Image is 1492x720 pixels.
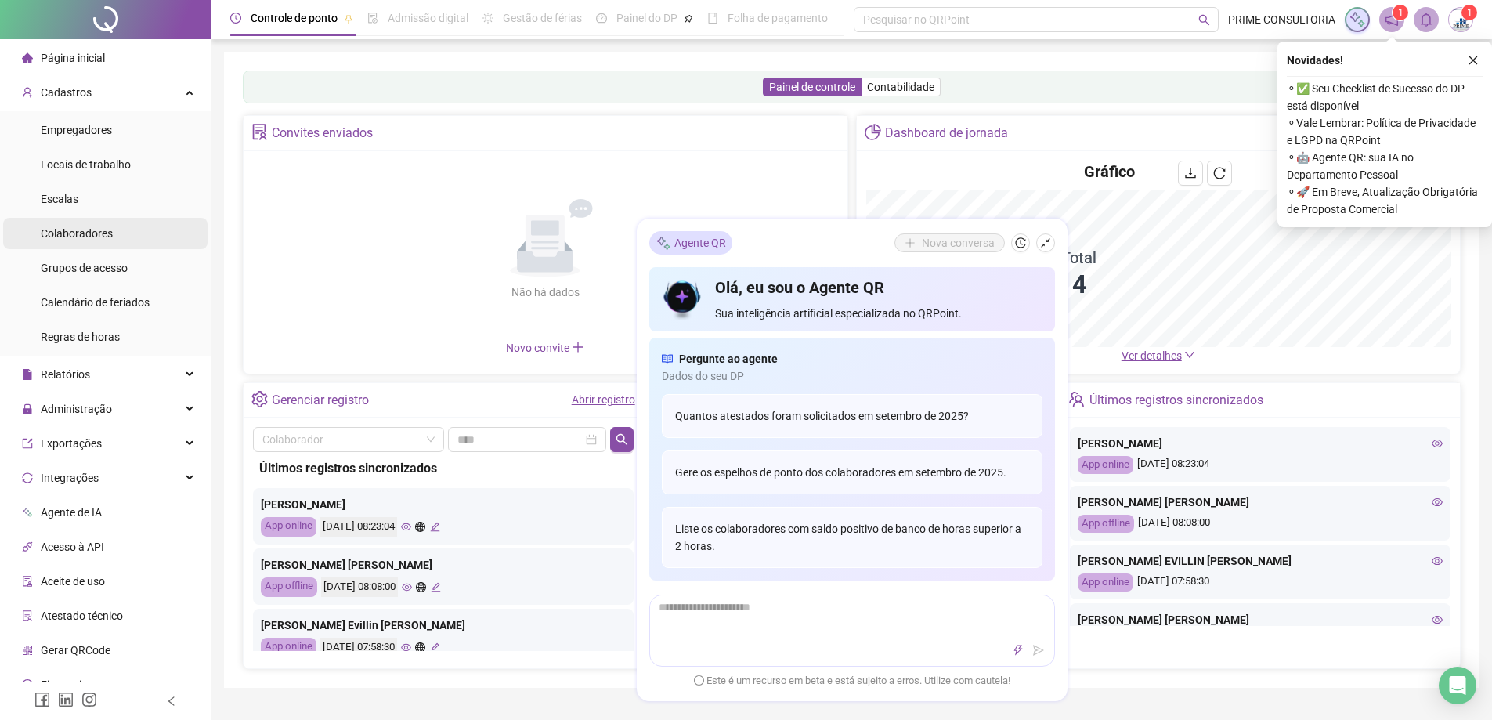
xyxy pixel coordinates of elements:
[1287,80,1483,114] span: ⚬ ✅ Seu Checklist de Sucesso do DP está disponível
[272,120,373,147] div: Convites enviados
[694,675,704,685] span: exclamation-circle
[1015,237,1026,248] span: history
[22,438,33,449] span: export
[22,369,33,380] span: file
[1078,552,1443,570] div: [PERSON_NAME] EVILLIN [PERSON_NAME]
[728,12,828,24] span: Folha de pagamento
[22,645,33,656] span: qrcode
[34,692,50,707] span: facebook
[41,124,112,136] span: Empregadores
[367,13,378,24] span: file-done
[41,368,90,381] span: Relatórios
[1287,52,1343,69] span: Novidades !
[1078,456,1133,474] div: App online
[1432,614,1443,625] span: eye
[707,13,718,24] span: book
[1419,13,1433,27] span: bell
[656,234,671,251] img: sparkle-icon.fc2bf0ac1784a2077858766a79e2daf3.svg
[503,12,582,24] span: Gestão de férias
[662,367,1042,385] span: Dados do seu DP
[402,582,412,592] span: eye
[1468,55,1479,66] span: close
[715,305,1042,322] span: Sua inteligência artificial especializada no QRPoint.
[81,692,97,707] span: instagram
[415,522,425,532] span: global
[416,582,426,592] span: global
[401,642,411,653] span: eye
[22,679,33,690] span: dollar
[22,472,33,483] span: sync
[401,522,411,532] span: eye
[572,393,635,406] a: Abrir registro
[1078,456,1443,474] div: [DATE] 08:23:04
[58,692,74,707] span: linkedin
[1213,167,1226,179] span: reload
[1122,349,1182,362] span: Ver detalhes
[616,12,677,24] span: Painel do DP
[261,638,316,657] div: App online
[1461,5,1477,20] sup: Atualize o seu contato no menu Meus Dados
[251,124,268,140] span: solution
[1122,349,1195,362] a: Ver detalhes down
[22,52,33,63] span: home
[885,120,1008,147] div: Dashboard de jornada
[415,642,425,653] span: global
[1013,645,1024,656] span: thunderbolt
[251,12,338,24] span: Controle de ponto
[41,86,92,99] span: Cadastros
[272,387,369,414] div: Gerenciar registro
[41,506,102,519] span: Agente de IA
[1439,667,1476,704] div: Open Intercom Messenger
[1078,611,1443,628] div: [PERSON_NAME] [PERSON_NAME]
[1349,11,1366,28] img: sparkle-icon.fc2bf0ac1784a2077858766a79e2daf3.svg
[715,277,1042,298] h4: Olá, eu sou o Agente QR
[1040,237,1051,248] span: shrink
[320,517,397,537] div: [DATE] 08:23:04
[662,450,1042,494] div: Gere os espelhos de ponto dos colaboradores em setembro de 2025.
[430,522,440,532] span: edit
[1184,167,1197,179] span: download
[41,575,105,588] span: Aceite de uso
[1432,555,1443,566] span: eye
[572,341,584,353] span: plus
[1078,573,1133,592] div: App online
[1184,349,1195,360] span: down
[684,14,693,24] span: pushpin
[320,638,397,657] div: [DATE] 07:58:30
[261,577,317,597] div: App offline
[22,576,33,587] span: audit
[22,87,33,98] span: user-add
[41,541,104,553] span: Acesso à API
[22,541,33,552] span: api
[430,642,440,653] span: edit
[41,331,120,343] span: Regras de horas
[41,472,99,484] span: Integrações
[1078,573,1443,592] div: [DATE] 07:58:30
[1089,387,1263,414] div: Últimos registros sincronizados
[1068,391,1085,407] span: team
[769,81,855,93] span: Painel de controle
[596,13,607,24] span: dashboard
[1385,13,1399,27] span: notification
[616,433,628,446] span: search
[1393,5,1408,20] sup: 1
[662,350,673,367] span: read
[41,644,110,657] span: Gerar QRCode
[1467,7,1472,18] span: 1
[1078,515,1134,533] div: App offline
[166,696,177,707] span: left
[41,158,131,171] span: Locais de trabalho
[22,610,33,621] span: solution
[41,437,102,450] span: Exportações
[1198,14,1210,26] span: search
[261,617,626,634] div: [PERSON_NAME] Evillin [PERSON_NAME]
[22,403,33,414] span: lock
[1078,494,1443,511] div: [PERSON_NAME] [PERSON_NAME]
[1432,497,1443,508] span: eye
[1078,515,1443,533] div: [DATE] 08:08:00
[41,678,92,691] span: Financeiro
[1287,183,1483,218] span: ⚬ 🚀 Em Breve, Atualização Obrigatória de Proposta Comercial
[1287,114,1483,149] span: ⚬ Vale Lembrar: Política de Privacidade e LGPD na QRPoint
[41,227,113,240] span: Colaboradores
[894,233,1005,252] button: Nova conversa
